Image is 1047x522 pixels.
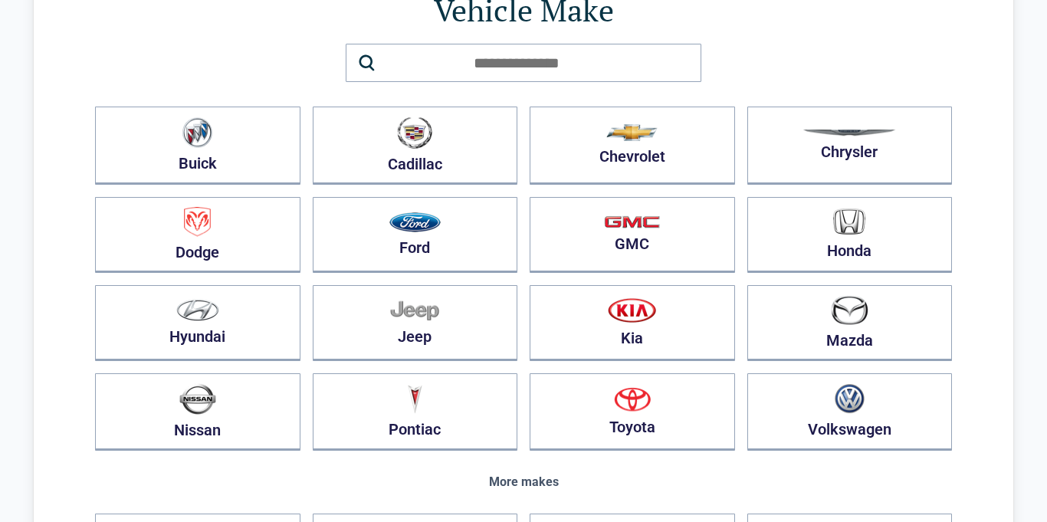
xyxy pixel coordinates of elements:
button: Chrysler [747,107,953,185]
button: Mazda [747,285,953,361]
button: Kia [530,285,735,361]
button: Hyundai [95,285,300,361]
button: Nissan [95,373,300,451]
button: Jeep [313,285,518,361]
button: Volkswagen [747,373,953,451]
div: More makes [95,475,952,489]
button: Toyota [530,373,735,451]
button: GMC [530,197,735,273]
button: Ford [313,197,518,273]
button: Honda [747,197,953,273]
button: Chevrolet [530,107,735,185]
button: Cadillac [313,107,518,185]
button: Pontiac [313,373,518,451]
button: Dodge [95,197,300,273]
button: Buick [95,107,300,185]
